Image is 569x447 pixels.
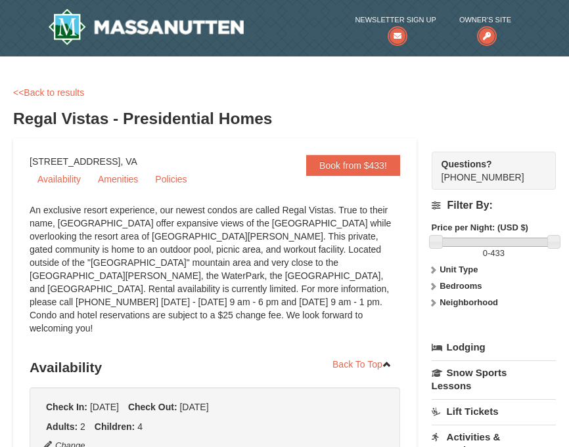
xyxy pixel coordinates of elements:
label: - [432,247,556,260]
span: Owner's Site [459,13,511,26]
a: Policies [147,169,194,189]
img: Massanutten Resort Logo [48,9,244,45]
span: Newsletter Sign Up [355,13,436,26]
a: Book from $433! [306,155,400,176]
strong: Check Out: [128,402,177,412]
a: Lodging [432,335,556,359]
a: Massanutten Resort [48,9,244,45]
a: Newsletter Sign Up [355,13,436,40]
span: [DATE] [179,402,208,412]
strong: Questions? [442,159,492,169]
strong: Children: [95,421,135,432]
h3: Regal Vistas - Presidential Homes [13,106,556,132]
span: [DATE] [90,402,119,412]
strong: Check In: [46,402,87,412]
strong: Neighborhood [440,297,498,307]
span: 2 [80,421,85,432]
span: [PHONE_NUMBER] [442,158,532,182]
h3: Availability [30,354,400,381]
strong: Unit Type [440,265,478,274]
a: Back To Top [324,354,400,374]
span: 433 [490,248,505,258]
strong: Adults: [46,421,78,432]
strong: Bedrooms [440,281,482,291]
a: Lift Tickets [432,399,556,423]
a: Availability [30,169,89,189]
h4: Filter By: [432,200,556,211]
a: <<Back to results [13,87,84,98]
div: An exclusive resort experience, our newest condos are called Regal Vistas. True to their name, [G... [30,203,400,348]
a: Owner's Site [459,13,511,40]
span: 0 [483,248,488,258]
a: Snow Sports Lessons [432,360,556,398]
span: 4 [137,421,143,432]
a: Amenities [90,169,146,189]
strong: Price per Night: (USD $) [432,223,528,232]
